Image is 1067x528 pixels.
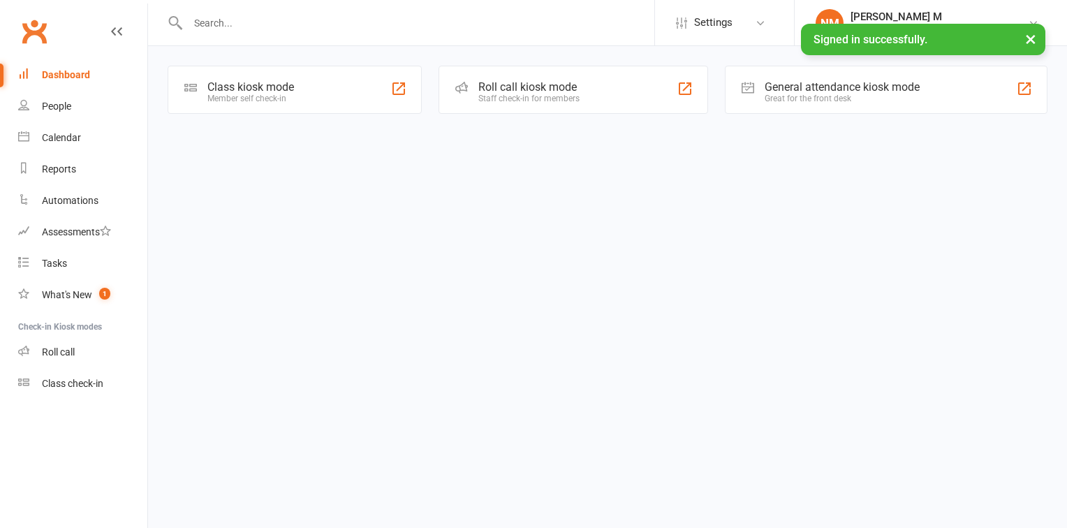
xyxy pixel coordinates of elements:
[207,94,294,103] div: Member self check-in
[478,80,580,94] div: Roll call kiosk mode
[18,122,147,154] a: Calendar
[18,91,147,122] a: People
[18,59,147,91] a: Dashboard
[18,279,147,311] a: What's New1
[99,288,110,300] span: 1
[18,248,147,279] a: Tasks
[42,378,103,389] div: Class check-in
[1018,24,1043,54] button: ×
[42,226,111,237] div: Assessments
[694,7,733,38] span: Settings
[851,23,1028,36] div: Active and Healthy [GEOGRAPHIC_DATA]
[851,10,1028,23] div: [PERSON_NAME] M
[765,94,920,103] div: Great for the front desk
[17,14,52,49] a: Clubworx
[42,69,90,80] div: Dashboard
[42,346,75,358] div: Roll call
[18,368,147,399] a: Class kiosk mode
[42,195,98,206] div: Automations
[816,9,844,37] div: NM
[814,33,927,46] span: Signed in successfully.
[18,185,147,217] a: Automations
[184,13,654,33] input: Search...
[18,154,147,185] a: Reports
[765,80,920,94] div: General attendance kiosk mode
[42,163,76,175] div: Reports
[18,217,147,248] a: Assessments
[42,289,92,300] div: What's New
[478,94,580,103] div: Staff check-in for members
[42,101,71,112] div: People
[42,132,81,143] div: Calendar
[42,258,67,269] div: Tasks
[207,80,294,94] div: Class kiosk mode
[18,337,147,368] a: Roll call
